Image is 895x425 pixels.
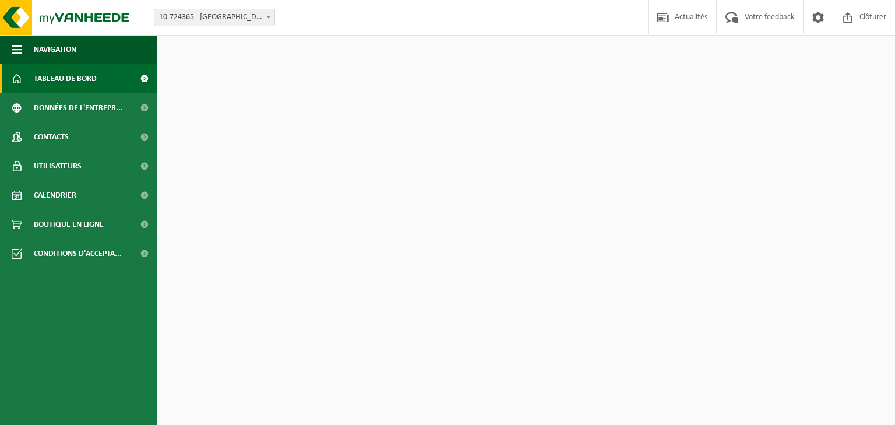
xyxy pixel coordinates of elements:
span: Contacts [34,122,69,152]
span: 10-724365 - ETHIAS SA - LIÈGE [154,9,274,26]
span: Données de l'entrepr... [34,93,123,122]
span: Conditions d'accepta... [34,239,122,268]
span: Boutique en ligne [34,210,104,239]
span: Calendrier [34,181,76,210]
span: Tableau de bord [34,64,97,93]
span: Navigation [34,35,76,64]
span: Utilisateurs [34,152,82,181]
